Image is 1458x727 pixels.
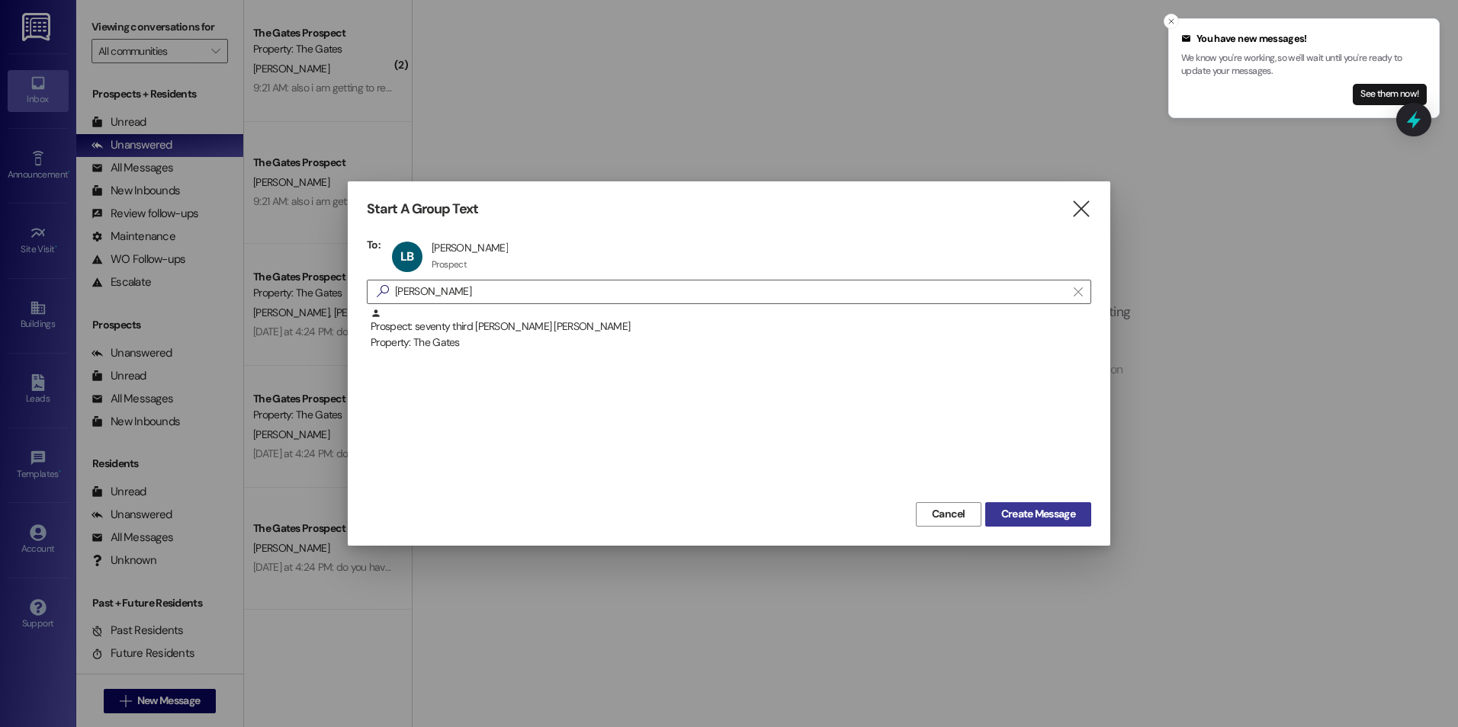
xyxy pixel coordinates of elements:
[1181,31,1427,46] div: You have new messages!
[985,502,1091,527] button: Create Message
[367,238,381,251] h3: To:
[1181,52,1427,78] p: We know you're working, so we'll wait until you're ready to update your messages.
[1071,201,1091,217] i: 
[432,241,508,255] div: [PERSON_NAME]
[1066,280,1090,303] button: Clear text
[932,506,965,522] span: Cancel
[371,283,395,299] i: 
[1353,84,1427,105] button: See them now!
[1164,14,1179,29] button: Close toast
[395,281,1066,303] input: Search for any contact or apartment
[367,308,1091,346] div: Prospect: seventy third [PERSON_NAME] [PERSON_NAME]Property: The Gates
[1074,286,1082,298] i: 
[371,308,1091,351] div: Prospect: seventy third [PERSON_NAME] [PERSON_NAME]
[1001,506,1075,522] span: Create Message
[371,335,1091,351] div: Property: The Gates
[400,248,413,264] span: LB
[916,502,981,527] button: Cancel
[432,258,467,271] div: Prospect
[367,200,478,218] h3: Start A Group Text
